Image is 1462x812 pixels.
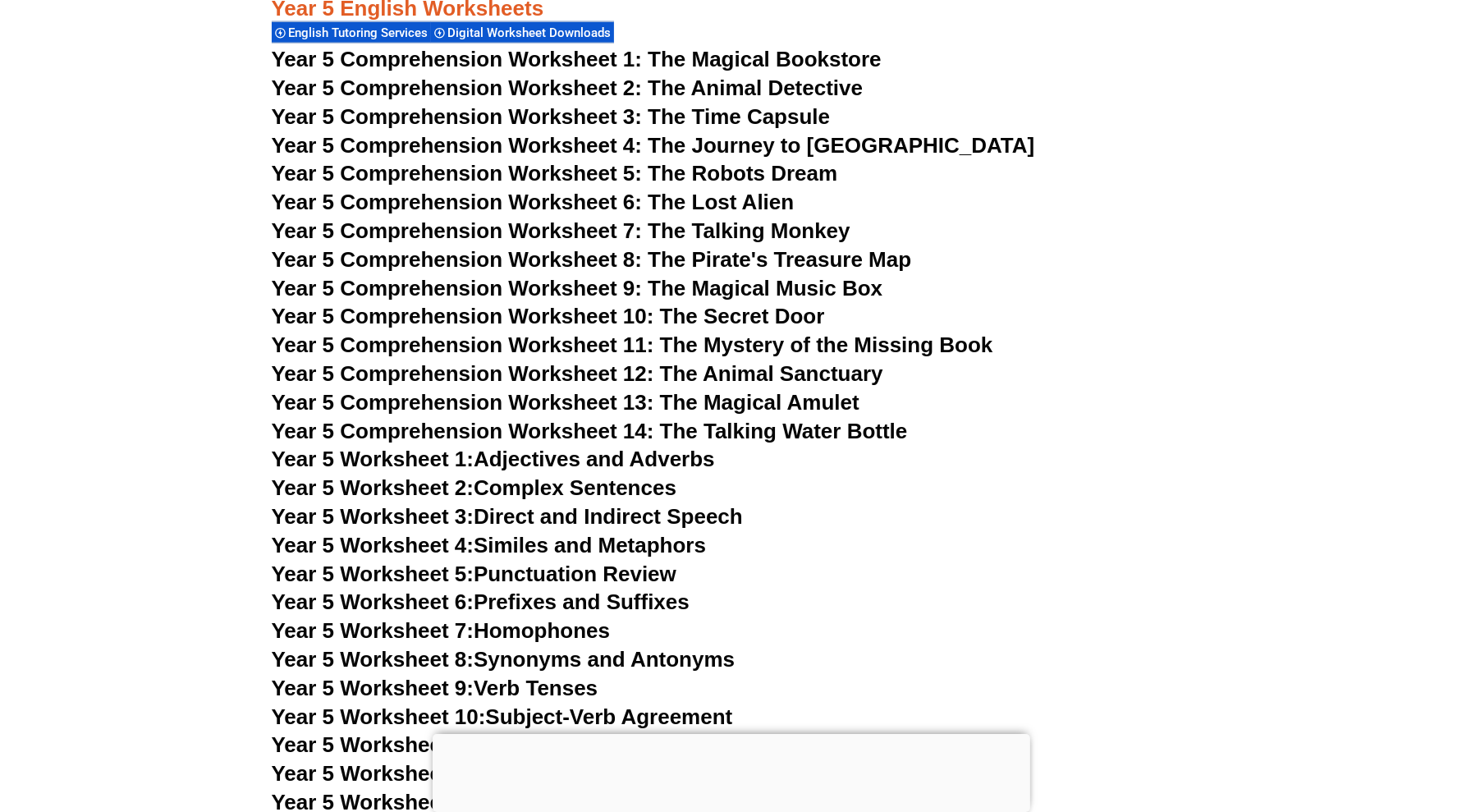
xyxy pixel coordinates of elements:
[272,761,622,786] a: Year 5 Worksheet 12:Conjunctions
[272,504,743,529] a: Year 5 Worksheet 3:Direct and Indirect Speech
[272,618,474,643] span: Year 5 Worksheet 7:
[431,21,614,44] div: Digital Worksheet Downloads
[272,276,883,300] a: Year 5 Comprehension Worksheet 9: The Magical Music Box
[272,47,882,71] a: Year 5 Comprehension Worksheet 1: The Magical Bookstore
[272,562,474,586] span: Year 5 Worksheet 5:
[272,647,736,672] a: Year 5 Worksheet 8:Synonyms and Antonyms
[272,475,474,500] span: Year 5 Worksheet 2:
[272,21,431,44] div: English Tutoring Services
[272,704,486,729] span: Year 5 Worksheet 10:
[272,304,825,328] a: Year 5 Comprehension Worksheet 10: The Secret Door
[272,676,474,700] span: Year 5 Worksheet 9:
[272,76,864,100] a: Year 5 Comprehension Worksheet 2: The Animal Detective
[272,590,690,614] a: Year 5 Worksheet 6:Prefixes and Suffixes
[272,732,615,757] a: Year 5 Worksheet 11:Prepositions
[433,734,1030,808] iframe: Advertisement
[272,533,474,557] span: Year 5 Worksheet 4:
[272,447,715,471] a: Year 5 Worksheet 1:Adjectives and Adverbs
[272,104,831,129] a: Year 5 Comprehension Worksheet 3: The Time Capsule
[1189,626,1462,812] iframe: Chat Widget
[272,647,474,672] span: Year 5 Worksheet 8:
[272,704,733,729] a: Year 5 Worksheet 10:Subject-Verb Agreement
[272,618,611,643] a: Year 5 Worksheet 7:Homophones
[272,161,838,186] a: Year 5 Comprehension Worksheet 5: The Robots Dream
[272,190,795,214] a: Year 5 Comprehension Worksheet 6: The Lost Alien
[272,676,598,700] a: Year 5 Worksheet 9:Verb Tenses
[272,133,1035,158] a: Year 5 Comprehension Worksheet 4: The Journey to [GEOGRAPHIC_DATA]
[272,590,474,614] span: Year 5 Worksheet 6:
[289,25,433,40] span: English Tutoring Services
[272,218,850,243] a: Year 5 Comprehension Worksheet 7: The Talking Monkey
[448,25,616,40] span: Digital Worksheet Downloads
[272,504,474,529] span: Year 5 Worksheet 3:
[272,333,993,357] a: Year 5 Comprehension Worksheet 11: The Mystery of the Missing Book
[272,562,676,586] a: Year 5 Worksheet 5:Punctuation Review
[272,732,486,757] span: Year 5 Worksheet 11:
[272,247,912,272] a: Year 5 Comprehension Worksheet 8: The Pirate's Treasure Map
[272,533,707,557] a: Year 5 Worksheet 4:Similes and Metaphors
[272,361,883,386] a: Year 5 Comprehension Worksheet 12: The Animal Sanctuary
[272,475,676,500] a: Year 5 Worksheet 2:Complex Sentences
[272,761,486,786] span: Year 5 Worksheet 12:
[272,447,474,471] span: Year 5 Worksheet 1:
[272,419,908,443] a: Year 5 Comprehension Worksheet 14: The Talking Water Bottle
[272,390,859,415] a: Year 5 Comprehension Worksheet 13: The Magical Amulet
